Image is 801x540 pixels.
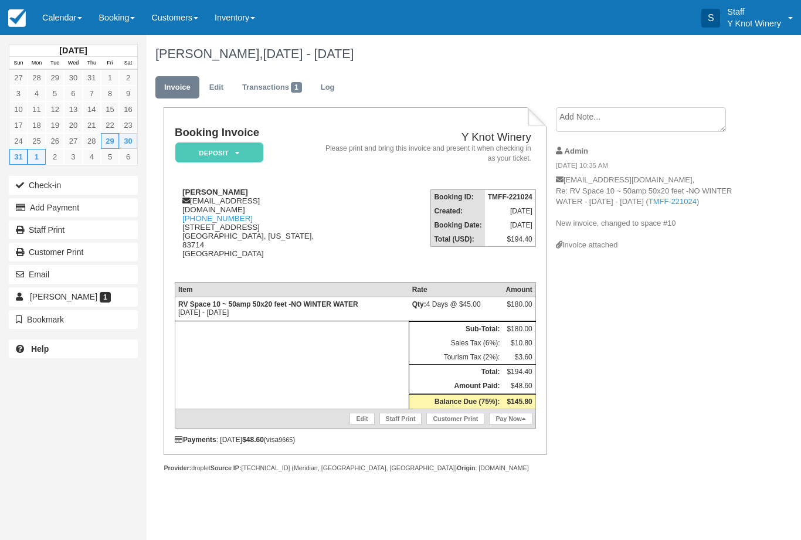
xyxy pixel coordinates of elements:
address: Please print and bring this invoice and present it when checking in as your ticket. [324,144,531,164]
a: Pay Now [489,413,532,424]
td: $3.60 [503,350,535,365]
th: Thu [83,57,101,70]
td: Sales Tax (6%): [409,336,503,350]
a: Log [312,76,344,99]
a: 20 [64,117,82,133]
a: 28 [83,133,101,149]
th: Booking ID: [431,190,485,205]
a: 15 [101,101,119,117]
div: Invoice attached [556,240,739,251]
a: 5 [101,149,119,165]
a: 21 [83,117,101,133]
a: 31 [83,70,101,86]
a: 30 [64,70,82,86]
th: Balance Due (75%): [409,394,503,409]
img: checkfront-main-nav-mini-logo.png [8,9,26,27]
button: Email [9,265,138,284]
a: 10 [9,101,28,117]
button: Check-in [9,176,138,195]
a: [PERSON_NAME] 1 [9,287,138,306]
td: $48.60 [503,379,535,394]
b: Help [31,344,49,354]
a: 4 [28,86,46,101]
th: Item [175,283,409,297]
th: Total: [409,365,503,379]
strong: Qty [412,300,426,308]
a: 16 [119,101,137,117]
h2: Y Knot Winery [324,131,531,144]
a: 27 [64,133,82,149]
a: 6 [64,86,82,101]
a: Staff Print [9,220,138,239]
a: 28 [28,70,46,86]
a: Customer Print [9,243,138,261]
strong: TMFF-221024 [488,193,532,201]
a: 9 [119,86,137,101]
h1: [PERSON_NAME], [155,47,739,61]
td: [DATE] - [DATE] [175,297,409,321]
span: [DATE] - [DATE] [263,46,354,61]
a: 18 [28,117,46,133]
a: 5 [46,86,64,101]
strong: Source IP: [211,464,242,471]
a: Staff Print [379,413,422,424]
strong: Payments [175,436,216,444]
a: 27 [9,70,28,86]
a: 19 [46,117,64,133]
a: 12 [46,101,64,117]
td: Tourism Tax (2%): [409,350,503,365]
a: 3 [9,86,28,101]
a: 6 [119,149,137,165]
td: [DATE] [485,218,536,232]
strong: $48.60 [242,436,264,444]
a: Invoice [155,76,199,99]
span: [PERSON_NAME] [30,292,97,301]
span: 1 [100,292,111,303]
th: Mon [28,57,46,70]
a: 4 [83,149,101,165]
th: Rate [409,283,503,297]
h1: Booking Invoice [175,127,320,139]
strong: [DATE] [59,46,87,55]
p: [EMAIL_ADDRESS][DOMAIN_NAME], Re: RV Space 10 ~ 50amp 50x20 feet -NO WINTER WATER - [DATE] - [DAT... [556,175,739,240]
a: Transactions1 [233,76,311,99]
a: 7 [83,86,101,101]
td: $194.40 [485,232,536,247]
td: [DATE] [485,204,536,218]
a: Edit [201,76,232,99]
td: $10.80 [503,336,535,350]
strong: RV Space 10 ~ 50amp 50x20 feet -NO WINTER WATER [178,300,358,308]
a: 26 [46,133,64,149]
a: 22 [101,117,119,133]
div: [EMAIL_ADDRESS][DOMAIN_NAME] [STREET_ADDRESS] [GEOGRAPHIC_DATA], [US_STATE], 83714 [GEOGRAPHIC_DATA] [175,188,320,273]
strong: [PERSON_NAME] [182,188,248,196]
a: 24 [9,133,28,149]
div: : [DATE] (visa ) [175,436,536,444]
a: 29 [46,70,64,86]
a: Deposit [175,142,259,164]
a: 1 [28,149,46,165]
a: 31 [9,149,28,165]
a: [PHONE_NUMBER] [182,214,253,223]
small: 9665 [279,436,293,443]
th: Fri [101,57,119,70]
a: 2 [46,149,64,165]
th: Tue [46,57,64,70]
th: Sun [9,57,28,70]
a: 30 [119,133,137,149]
div: droplet [TECHNICAL_ID] (Meridian, [GEOGRAPHIC_DATA], [GEOGRAPHIC_DATA]) : [DOMAIN_NAME] [164,464,547,473]
a: 1 [101,70,119,86]
a: TMFF-221024 [649,197,697,206]
th: Total (USD): [431,232,485,247]
div: S [701,9,720,28]
strong: Provider: [164,464,191,471]
a: Help [9,339,138,358]
th: Sub-Total: [409,322,503,337]
th: Wed [64,57,82,70]
a: 14 [83,101,101,117]
a: 13 [64,101,82,117]
th: Amount Paid: [409,379,503,394]
div: $180.00 [505,300,532,318]
button: Add Payment [9,198,138,217]
strong: $145.80 [507,398,532,406]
